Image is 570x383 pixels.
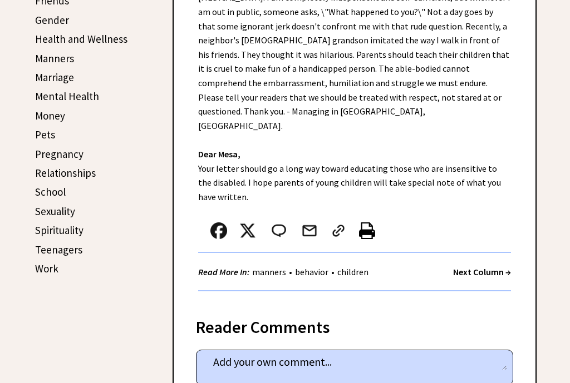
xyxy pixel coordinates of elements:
[35,166,96,180] a: Relationships
[35,32,127,46] a: Health and Wellness
[210,222,227,239] img: facebook.png
[35,185,66,198] a: School
[330,222,347,239] img: link_02.png
[198,148,240,160] strong: Dear Mesa,
[35,205,75,218] a: Sexuality
[198,266,249,277] strong: Read More In:
[335,266,371,277] a: children
[35,147,83,161] a: Pregnancy
[35,52,74,65] a: Manners
[269,222,288,239] img: message_round%202.png
[35,223,83,237] a: Spirituality
[198,265,371,279] div: • •
[196,315,513,333] div: Reader Comments
[453,266,511,277] a: Next Column →
[239,222,256,239] img: x_small.png
[292,266,331,277] a: behavior
[35,71,74,84] a: Marriage
[249,266,289,277] a: manners
[35,262,58,275] a: Work
[359,222,375,239] img: printer%20icon.png
[301,222,318,239] img: mail.png
[35,128,55,141] a: Pets
[35,243,82,256] a: Teenagers
[35,109,65,122] a: Money
[35,13,69,27] a: Gender
[35,89,99,103] a: Mental Health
